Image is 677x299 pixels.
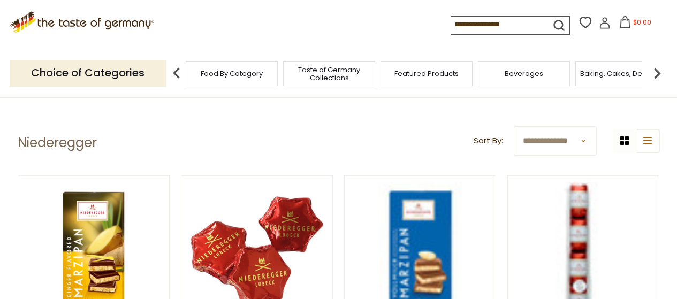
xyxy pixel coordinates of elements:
[394,70,459,78] a: Featured Products
[633,18,651,27] span: $0.00
[10,60,166,86] p: Choice of Categories
[505,70,543,78] a: Beverages
[166,63,187,84] img: previous arrow
[18,135,97,151] h1: Niederegger
[580,70,663,78] a: Baking, Cakes, Desserts
[646,63,668,84] img: next arrow
[286,66,372,82] a: Taste of Germany Collections
[474,134,503,148] label: Sort By:
[201,70,263,78] a: Food By Category
[613,16,658,32] button: $0.00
